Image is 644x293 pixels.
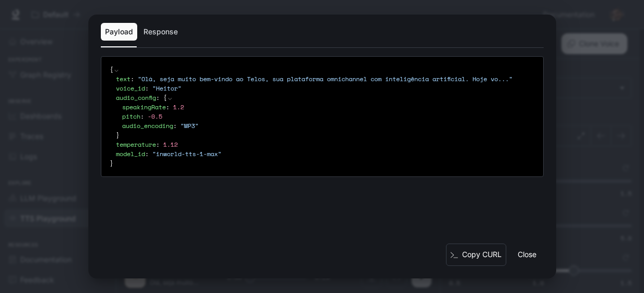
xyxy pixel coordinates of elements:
[122,103,166,111] span: speakingRate
[116,93,156,102] span: audio_config
[446,244,506,266] button: Copy CURL
[163,93,167,102] span: {
[180,121,199,130] span: " MP3 "
[510,245,544,265] button: Close
[116,149,145,158] span: model_id
[116,84,145,93] span: voice_id
[116,149,535,159] div: :
[122,121,535,131] div: :
[122,112,535,121] div: :
[122,112,140,121] span: pitch
[122,121,173,130] span: audio_encoding
[110,65,113,74] span: {
[148,112,162,121] span: -0.5
[152,149,221,158] span: " inworld-tts-1-max "
[116,84,535,93] div: :
[101,23,137,41] button: Payload
[116,140,156,149] span: temperature
[122,103,535,112] div: :
[116,140,535,149] div: :
[163,140,178,149] span: 1.12
[152,84,181,93] span: " Heitor "
[116,74,130,83] span: text
[116,74,535,84] div: :
[110,159,113,168] span: }
[138,74,512,83] span: " Olá, seja muito bem-vindo ao Telos, sua plataforma omnichannel com inteligência artificial. Hoj...
[139,23,182,41] button: Response
[173,103,184,111] span: 1.2
[116,131,120,139] span: }
[116,93,535,140] div: :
